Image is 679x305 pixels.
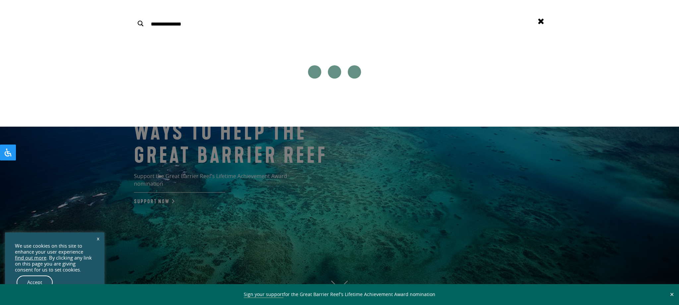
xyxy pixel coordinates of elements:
[151,17,532,30] input: Search input
[244,291,283,298] a: Sign your support
[15,255,46,261] a: find out more
[668,291,676,297] button: Close
[244,291,435,298] span: for the Great Barrier Reef’s Lifetime Achievement Award nomination
[4,149,12,156] svg: Open Accessibility Panel
[17,275,53,289] a: Accept
[15,243,94,273] div: We use cookies on this site to enhance your user experience . By clicking any link on this page y...
[152,17,533,30] form: Search form
[134,17,147,30] button: Search magnifier button
[93,231,103,246] a: x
